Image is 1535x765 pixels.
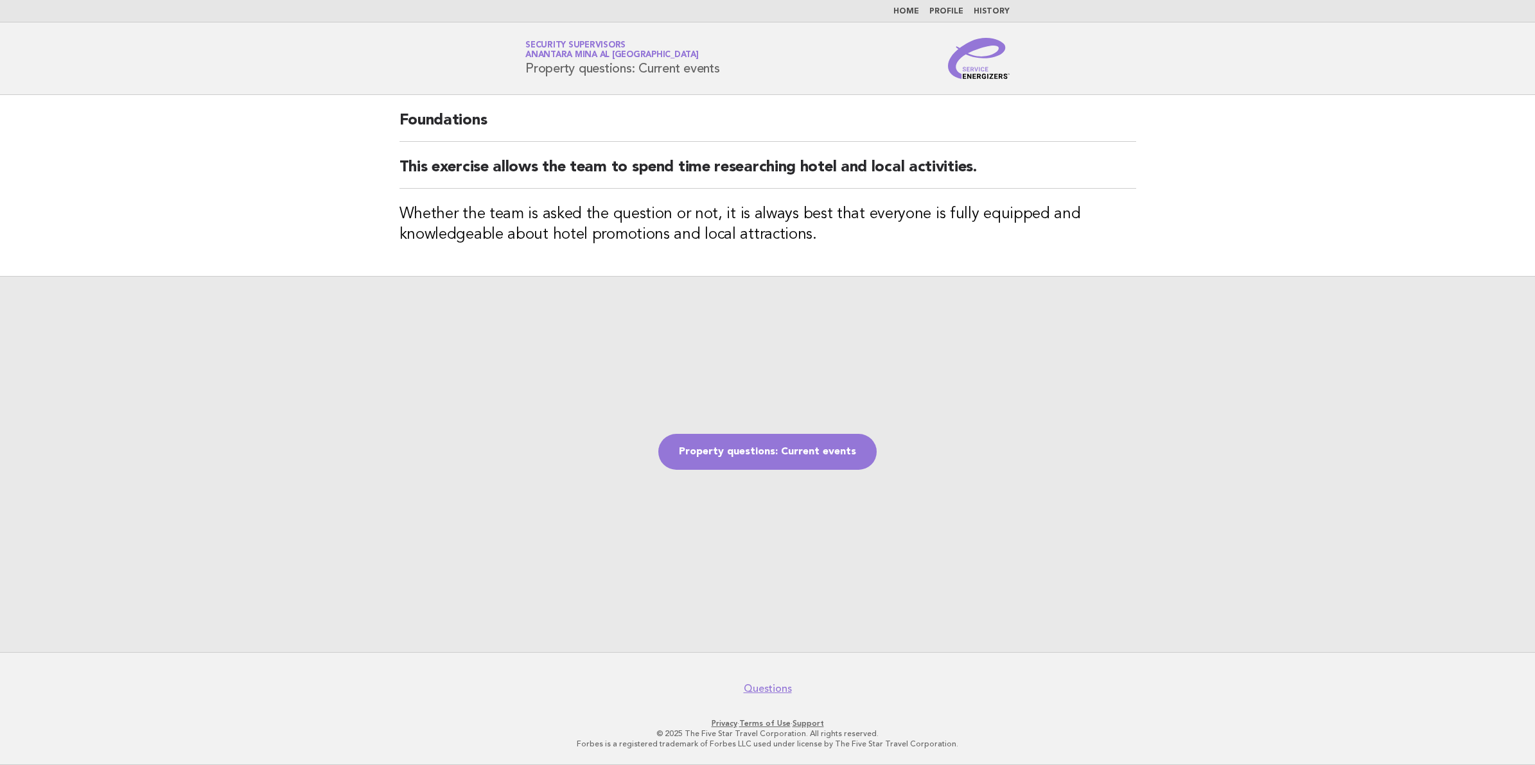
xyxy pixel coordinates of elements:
span: Anantara Mina al [GEOGRAPHIC_DATA] [525,51,699,60]
a: Privacy [712,719,737,728]
p: · · [374,718,1161,728]
a: Questions [744,682,792,695]
a: Support [793,719,824,728]
a: Profile [929,8,963,15]
a: Terms of Use [739,719,791,728]
h3: Whether the team is asked the question or not, it is always best that everyone is fully equipped ... [399,204,1136,245]
p: Forbes is a registered trademark of Forbes LLC used under license by The Five Star Travel Corpora... [374,739,1161,749]
img: Service Energizers [948,38,1010,79]
h2: This exercise allows the team to spend time researching hotel and local activities. [399,157,1136,189]
a: Home [893,8,919,15]
h1: Property questions: Current events [525,42,720,75]
p: © 2025 The Five Star Travel Corporation. All rights reserved. [374,728,1161,739]
h2: Foundations [399,110,1136,142]
a: History [974,8,1010,15]
a: Property questions: Current events [658,434,877,470]
a: Security SupervisorsAnantara Mina al [GEOGRAPHIC_DATA] [525,41,699,59]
